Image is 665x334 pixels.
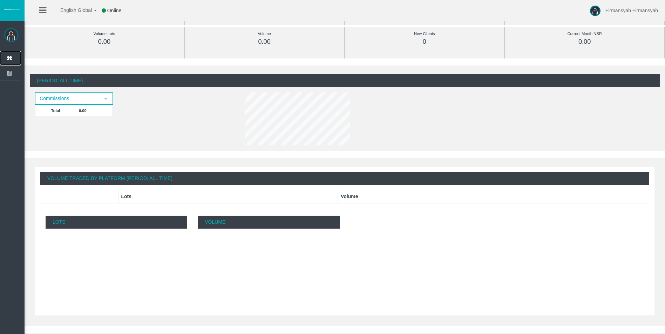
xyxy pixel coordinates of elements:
span: Commissions [36,93,100,104]
p: Volume [198,216,339,229]
div: 0.00 [521,38,649,46]
div: New Clients [361,30,489,38]
td: 0.00 [76,105,113,116]
th: Lots [118,190,338,203]
img: logo.svg [4,8,21,11]
span: select [103,96,109,102]
div: 0.00 [201,38,328,46]
div: 0 [361,38,489,46]
span: Online [107,8,121,13]
div: Current Month NSR [521,30,649,38]
p: Lots [46,216,187,229]
td: Total [35,105,76,116]
img: user-image [590,6,600,16]
th: Volume [338,190,650,203]
div: Volume Traded By Platform (Period: All Time) [40,172,649,185]
span: English Global [51,7,92,13]
div: Volume Lots [40,30,168,38]
div: 0.00 [40,38,168,46]
div: (Period: All Time) [30,74,660,87]
span: Firmansyah Firmansyah [605,8,658,13]
div: Volume [201,30,328,38]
